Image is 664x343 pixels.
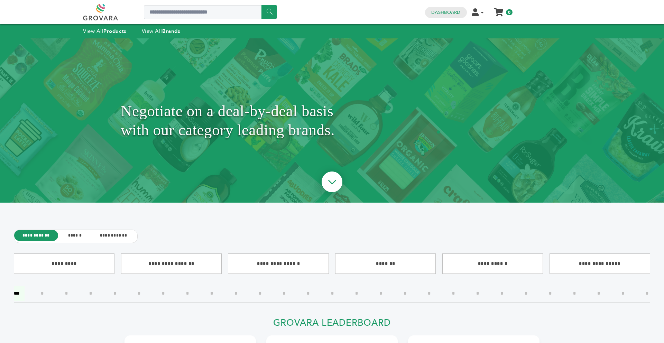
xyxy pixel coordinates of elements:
[506,9,513,15] span: 0
[124,317,539,332] h2: Grovara Leaderboard
[83,28,127,35] a: View AllProducts
[144,5,277,19] input: Search a product or brand...
[121,56,543,185] h1: Negotiate on a deal-by-deal basis with our category leading brands.
[314,165,350,201] img: ourBrandsHeroArrow.png
[142,28,181,35] a: View AllBrands
[103,28,126,35] strong: Products
[162,28,180,35] strong: Brands
[431,9,460,16] a: Dashboard
[495,6,503,13] a: My Cart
